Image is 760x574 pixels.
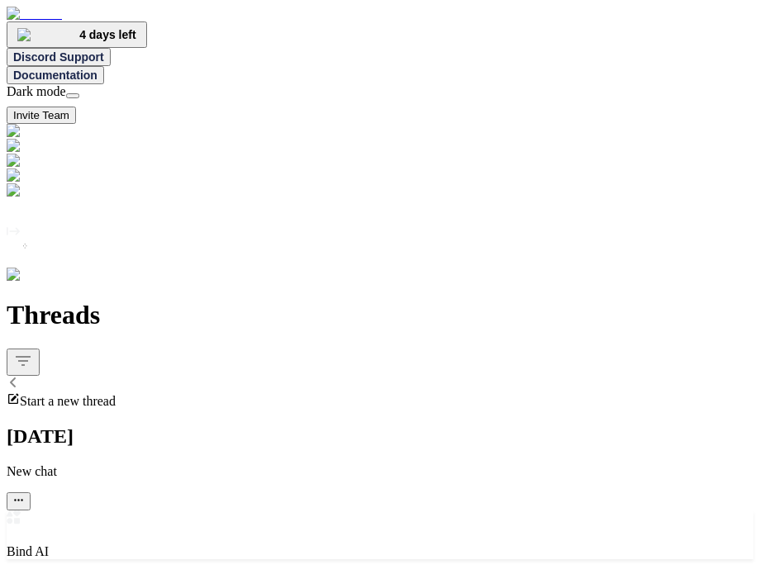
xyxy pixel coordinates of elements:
[7,168,80,183] img: githubDark
[7,124,69,139] img: darkChat
[7,464,753,479] p: New chat
[7,300,753,330] h1: Threads
[20,394,116,408] span: Start a new thread
[7,7,62,21] img: Bind AI
[13,69,97,82] span: Documentation
[7,48,111,66] button: Discord Support
[7,154,69,168] img: darkChat
[7,66,104,84] button: Documentation
[7,425,753,448] h2: [DATE]
[7,84,66,98] span: Dark mode
[7,268,60,282] img: settings
[7,107,76,124] button: Invite Team
[7,21,147,48] button: premium4 days left
[7,139,93,154] img: darkAi-studio
[17,28,79,41] img: premium
[79,28,135,41] span: 4 days left
[7,544,753,559] p: Bind AI
[13,50,104,64] span: Discord Support
[7,183,89,198] img: cloudideIcon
